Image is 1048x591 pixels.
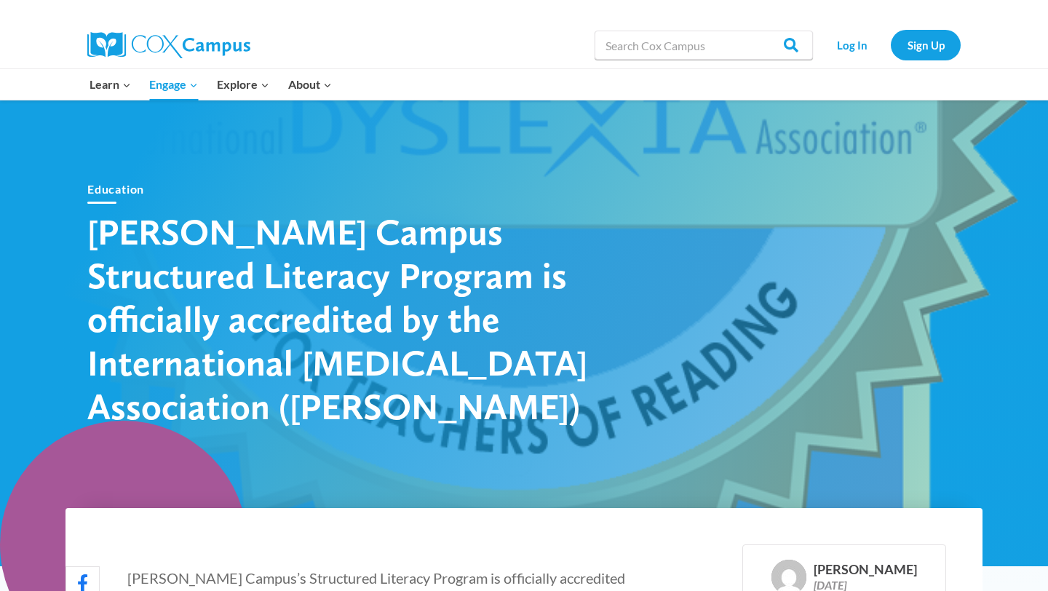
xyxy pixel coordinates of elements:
a: Log In [820,30,884,60]
input: Search Cox Campus [595,31,813,60]
span: Engage [149,75,198,94]
nav: Primary Navigation [80,69,341,100]
a: Sign Up [891,30,961,60]
span: About [288,75,332,94]
div: [PERSON_NAME] [814,562,917,578]
img: Cox Campus [87,32,250,58]
span: Learn [90,75,131,94]
a: Education [87,182,144,196]
nav: Secondary Navigation [820,30,961,60]
h1: [PERSON_NAME] Campus Structured Literacy Program is officially accredited by the International [M... [87,210,597,428]
span: Explore [217,75,269,94]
